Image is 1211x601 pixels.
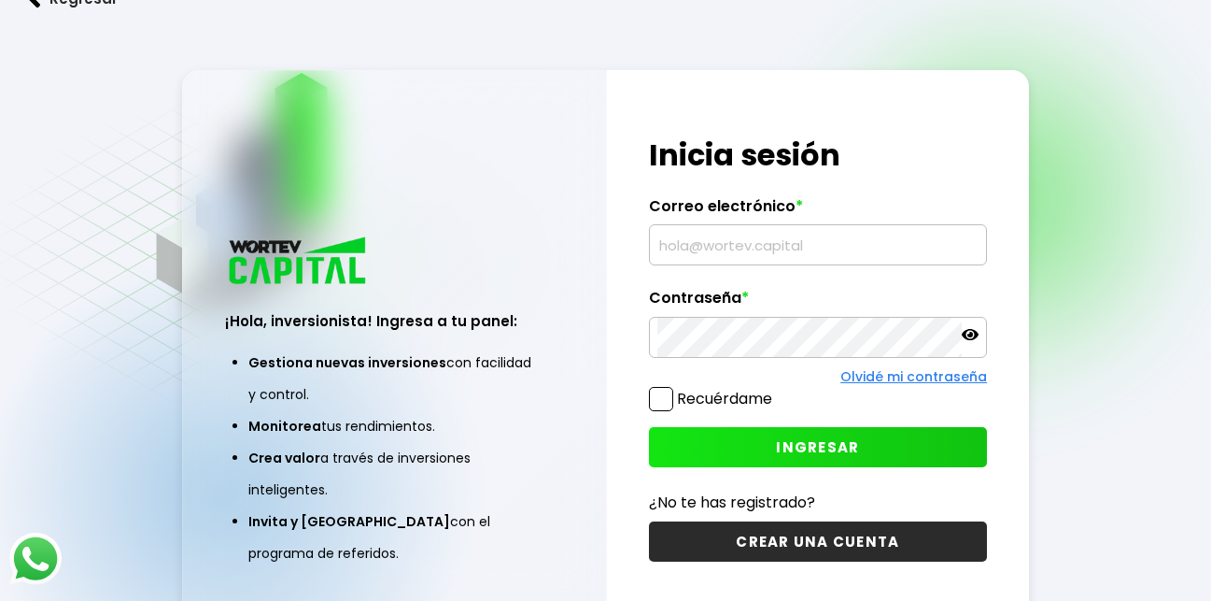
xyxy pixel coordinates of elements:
[9,533,62,585] img: logos_whatsapp-icon.242b2217.svg
[248,347,540,410] li: con facilidad y control.
[649,491,987,562] a: ¿No te has registrado?CREAR UNA CUENTA
[248,449,320,467] span: Crea valor
[248,512,450,531] span: Invita y [GEOGRAPHIC_DATA]
[225,235,373,290] img: logo_wortev_capital
[649,491,987,514] p: ¿No te has registrado?
[649,427,987,467] button: INGRESAR
[649,289,987,317] label: Contraseña
[225,310,563,332] h3: ¡Hola, inversionista! Ingresa a tu panel:
[248,353,446,372] span: Gestiona nuevas inversiones
[776,437,859,457] span: INGRESAR
[649,522,987,562] button: CREAR UNA CUENTA
[657,225,979,265] input: hola@wortev.capital
[840,367,987,386] a: Olvidé mi contraseña
[649,133,987,178] h1: Inicia sesión
[248,410,540,442] li: tus rendimientos.
[649,197,987,225] label: Correo electrónico
[248,506,540,569] li: con el programa de referidos.
[248,442,540,506] li: a través de inversiones inteligentes.
[248,417,321,436] span: Monitorea
[677,388,772,409] label: Recuérdame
